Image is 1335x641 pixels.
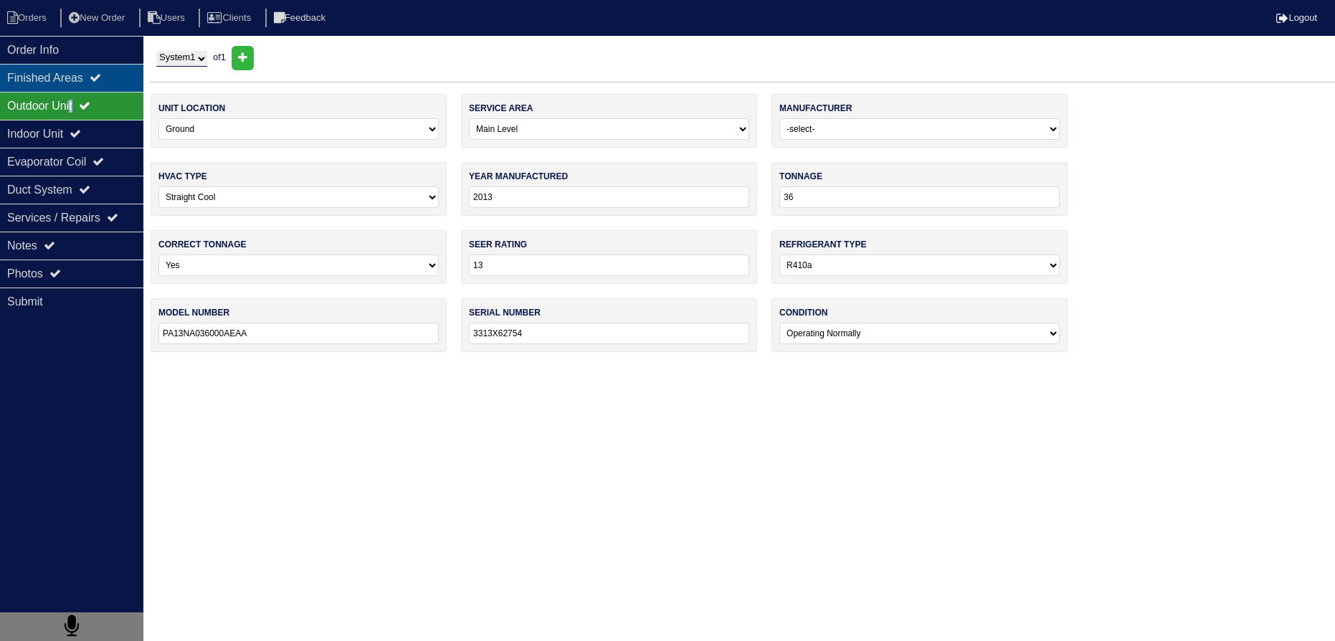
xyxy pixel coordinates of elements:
label: refrigerant type [779,238,866,251]
label: correct tonnage [158,238,246,251]
label: seer rating [469,238,527,251]
label: serial number [469,306,541,319]
li: Clients [199,9,262,28]
label: unit location [158,102,225,115]
label: model number [158,306,229,319]
a: New Order [60,12,136,23]
label: tonnage [779,170,822,183]
label: manufacturer [779,102,852,115]
div: of 1 [151,46,1335,70]
label: year manufactured [469,170,568,183]
label: condition [779,306,827,319]
a: Clients [199,12,262,23]
li: Users [139,9,196,28]
label: hvac type [158,170,207,183]
a: Users [139,12,196,23]
li: New Order [60,9,136,28]
a: Logout [1276,12,1317,23]
label: service area [469,102,533,115]
li: Feedback [265,9,337,28]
